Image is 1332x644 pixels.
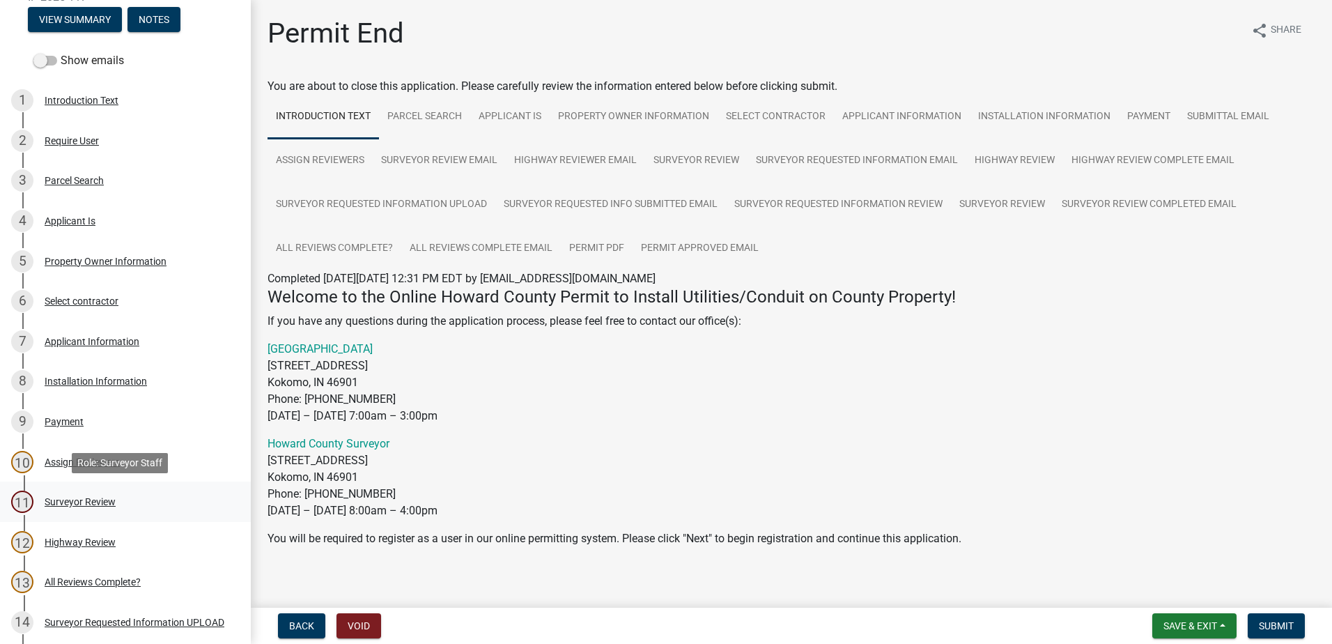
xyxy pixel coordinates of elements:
[28,7,122,32] button: View Summary
[11,130,33,152] div: 2
[1063,139,1243,183] a: Highway Review Complete Email
[11,89,33,112] div: 1
[1240,17,1312,44] button: shareShare
[45,537,116,547] div: Highway Review
[11,491,33,513] div: 11
[726,183,951,227] a: Surveyor Requested Information REVIEW
[11,531,33,553] div: 12
[1251,22,1268,39] i: share
[11,330,33,353] div: 7
[379,95,470,139] a: Parcel Search
[268,95,379,139] a: Introduction Text
[336,613,381,638] button: Void
[1163,620,1217,631] span: Save & Exit
[28,15,122,26] wm-modal-confirm: Summary
[45,176,104,185] div: Parcel Search
[45,256,166,266] div: Property Owner Information
[268,341,1315,424] p: [STREET_ADDRESS] Kokomo, IN 46901 Phone: [PHONE_NUMBER] [DATE] – [DATE] 7:00am – 3:00pm
[550,95,718,139] a: Property Owner Information
[127,7,180,32] button: Notes
[45,457,120,467] div: Assign Reviewers
[11,169,33,192] div: 3
[45,618,224,627] div: Surveyor Requested Information UPLOAD
[45,417,84,427] div: Payment
[11,210,33,232] div: 4
[11,250,33,273] div: 5
[966,139,1063,183] a: Highway Review
[1119,95,1179,139] a: Payment
[45,136,99,146] div: Require User
[834,95,970,139] a: Applicant Information
[401,227,561,271] a: All Reviews Complete Email
[45,337,139,346] div: Applicant Information
[45,95,118,105] div: Introduction Text
[45,577,141,587] div: All Reviews Complete?
[495,183,726,227] a: Surveyor Requested Info SUBMITTED Email
[268,287,1315,307] h4: Welcome to the Online Howard County Permit to Install Utilities/Conduit on County Property!
[470,95,550,139] a: Applicant Is
[268,78,1315,575] div: You are about to close this application. Please carefully review the information entered below be...
[718,95,834,139] a: Select contractor
[45,376,147,386] div: Installation Information
[289,620,314,631] span: Back
[645,139,748,183] a: Surveyor Review
[748,139,966,183] a: Surveyor REQUESTED Information Email
[506,139,645,183] a: Highway Reviewer Email
[1248,613,1305,638] button: Submit
[45,497,116,507] div: Surveyor Review
[951,183,1053,227] a: Surveyor Review
[1271,22,1301,39] span: Share
[268,313,1315,330] p: If you have any questions during the application process, please feel free to contact our office(s):
[268,17,404,50] h1: Permit End
[268,342,373,355] a: [GEOGRAPHIC_DATA]
[11,411,33,433] div: 9
[373,139,506,183] a: Surveyor Review Email
[33,52,124,69] label: Show emails
[11,611,33,634] div: 14
[561,227,633,271] a: Permit PDF
[268,183,495,227] a: Surveyor Requested Information UPLOAD
[11,370,33,392] div: 8
[268,530,1315,547] p: You will be required to register as a user in our online permitting system. Please click "Next" t...
[268,139,373,183] a: Assign Reviewers
[268,436,1315,519] p: [STREET_ADDRESS] Kokomo, IN 46901 Phone: [PHONE_NUMBER] [DATE] – [DATE] 8:00am – 4:00pm
[1259,620,1294,631] span: Submit
[1152,613,1237,638] button: Save & Exit
[278,613,325,638] button: Back
[268,437,389,450] a: Howard County Surveyor
[45,216,95,226] div: Applicant Is
[11,290,33,312] div: 6
[127,15,180,26] wm-modal-confirm: Notes
[1053,183,1245,227] a: Surveyor Review Completed Email
[970,95,1119,139] a: Installation Information
[72,453,168,473] div: Role: Surveyor Staff
[268,227,401,271] a: All Reviews Complete?
[11,571,33,593] div: 13
[45,296,118,306] div: Select contractor
[268,272,656,285] span: Completed [DATE][DATE] 12:31 PM EDT by [EMAIL_ADDRESS][DOMAIN_NAME]
[11,451,33,473] div: 10
[633,227,767,271] a: Permit Approved Email
[1179,95,1278,139] a: Submittal Email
